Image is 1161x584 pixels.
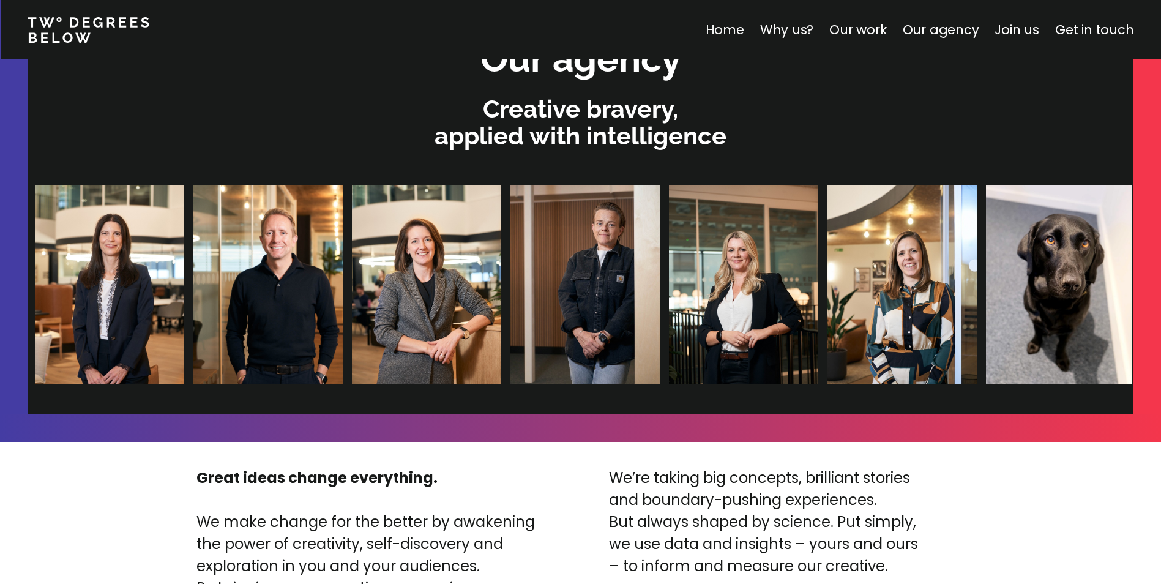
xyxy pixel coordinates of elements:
img: Halina [651,185,800,384]
img: Gemma [334,185,483,384]
p: We’re taking big concepts, brilliant stories and boundary-pushing experiences. But always shaped ... [609,467,918,577]
a: Why us? [760,21,813,39]
a: Our agency [902,21,979,39]
img: James [175,185,324,384]
p: Creative bravery, applied with intelligence [34,95,1127,149]
a: Join us [995,21,1039,39]
a: Home [705,21,744,39]
img: Clare [17,185,166,384]
a: Our work [829,21,886,39]
strong: Great ideas change everything. [196,468,438,488]
a: Get in touch [1055,21,1133,39]
img: Dani [492,185,641,384]
img: Lizzie [809,185,958,384]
